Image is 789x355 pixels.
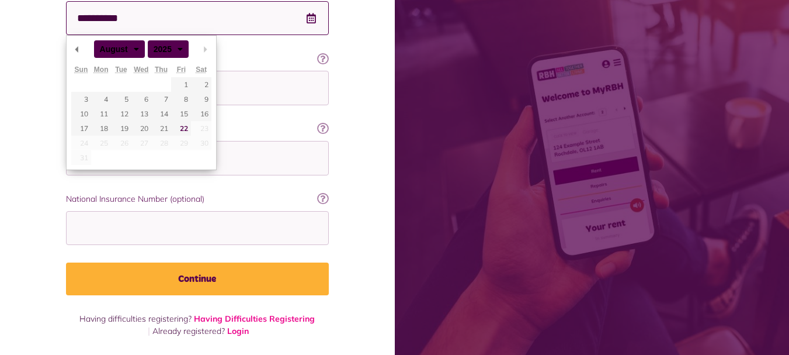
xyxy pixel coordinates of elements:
abbr: Saturday [196,66,207,74]
a: Having Difficulties Registering [194,313,315,324]
abbr: Tuesday [115,66,127,74]
button: 11 [91,106,111,121]
button: 4 [91,92,111,106]
button: Next Month [200,40,211,58]
a: Login [227,326,249,336]
span: Already registered? [152,326,225,336]
button: 20 [131,121,151,136]
abbr: Monday [94,66,109,74]
button: 6 [131,92,151,106]
button: 16 [191,106,211,121]
label: National Insurance Number (optional) [66,193,329,205]
button: 10 [71,106,91,121]
button: 5 [111,92,131,106]
button: 12 [111,106,131,121]
div: August [94,40,145,58]
abbr: Wednesday [134,66,148,74]
button: 21 [151,121,171,136]
span: Having difficulties registering? [79,313,192,324]
button: 3 [71,92,91,106]
button: 14 [151,106,171,121]
div: 2025 [148,40,189,58]
button: 19 [111,121,131,136]
abbr: Sunday [75,66,88,74]
abbr: Thursday [155,66,168,74]
button: 22 [171,121,191,136]
button: 9 [191,92,211,106]
input: Use the arrow keys to pick a date [66,1,329,36]
button: 2 [191,77,211,92]
abbr: Friday [177,66,186,74]
button: 15 [171,106,191,121]
button: 7 [151,92,171,106]
button: 13 [131,106,151,121]
button: 18 [91,121,111,136]
button: Continue [66,263,329,295]
button: 17 [71,121,91,136]
button: 8 [171,92,191,106]
button: 1 [171,77,191,92]
button: Previous Month [71,40,83,58]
